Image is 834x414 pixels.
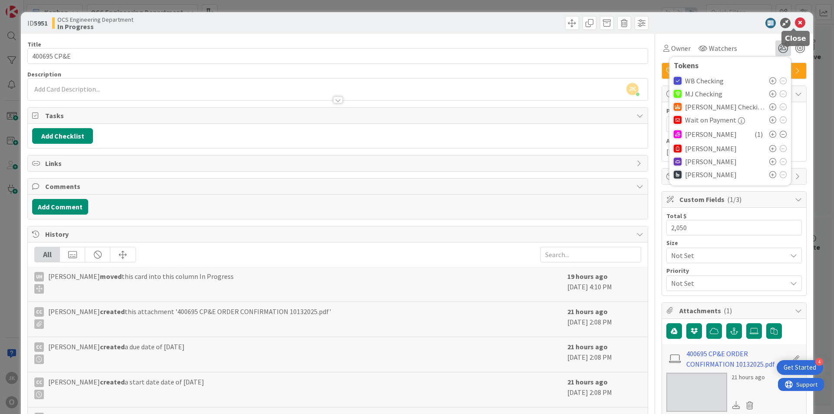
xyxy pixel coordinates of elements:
span: ( 1 ) [755,129,763,139]
div: [DATE] 4:10 PM [567,271,641,297]
span: [PERSON_NAME] a due date of [DATE] [48,341,185,364]
span: [PERSON_NAME] [685,145,737,152]
div: 4 [815,358,823,366]
span: ID [27,18,48,28]
span: History [45,229,632,239]
div: [DATE] 2:08 PM [567,306,641,332]
b: moved [100,272,122,281]
div: CC [34,378,44,387]
span: [PERSON_NAME] a start date date of [DATE] [48,377,204,399]
span: Links [45,158,632,169]
div: CC [34,342,44,352]
input: type card name here... [27,48,648,64]
b: created [100,378,125,386]
span: Watchers [709,43,737,53]
span: MJ Checking [685,90,722,98]
div: uh [34,272,44,282]
span: Actual Dates [666,136,802,146]
span: Attachments [679,305,791,316]
b: 21 hours ago [567,378,608,386]
b: 21 hours ago [567,342,608,351]
span: JK [626,83,639,95]
span: [PERSON_NAME] this card into this column In Progress [48,271,234,294]
b: 19 hours ago [567,272,608,281]
div: Tokens [674,61,787,70]
span: WB Checking [685,77,724,85]
div: [DATE] 2:08 PM [567,341,641,368]
span: Not Set [671,277,782,289]
span: [PERSON_NAME] [685,171,737,179]
div: Download [731,400,741,411]
span: ( 1/3 ) [727,195,741,204]
div: Priority [666,268,802,274]
span: [DATE] [666,146,687,157]
span: [PERSON_NAME] this attachment '400695 CP&E ORDER CONFIRMATION 10132025.pdf' [48,306,331,329]
input: Search... [540,247,641,262]
span: Comments [45,181,632,192]
span: Support [18,1,40,12]
span: [PERSON_NAME] Checking [685,103,765,111]
span: [PERSON_NAME] [685,158,737,166]
span: Tasks [45,110,632,121]
b: 21 hours ago [567,307,608,316]
b: 5951 [34,19,48,27]
b: created [100,307,125,316]
button: Add Comment [32,199,88,215]
div: Open Get Started checklist, remaining modules: 4 [777,360,823,375]
span: Custom Fields [679,194,791,205]
div: 21 hours ago [731,373,765,382]
div: Get Started [784,363,816,372]
span: Wait on Payment [685,116,736,124]
a: 400695 CP&E ORDER CONFIRMATION 10132025.pdf [686,348,787,369]
span: ( 1 ) [724,306,732,315]
span: Not Set [671,249,782,262]
span: Description [27,70,61,78]
b: In Progress [57,23,133,30]
span: OCS Engineering Department [57,16,133,23]
label: Title [27,40,41,48]
div: Size [666,240,802,246]
h5: Close [785,34,806,43]
span: Planned Dates [666,106,802,116]
button: Add Checklist [32,128,93,144]
span: [PERSON_NAME] [685,130,737,138]
b: created [100,342,125,351]
span: Owner [671,43,691,53]
div: CC [34,307,44,317]
label: Total $ [666,212,687,220]
div: All [35,247,60,262]
div: [DATE] 2:08 PM [567,377,641,403]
